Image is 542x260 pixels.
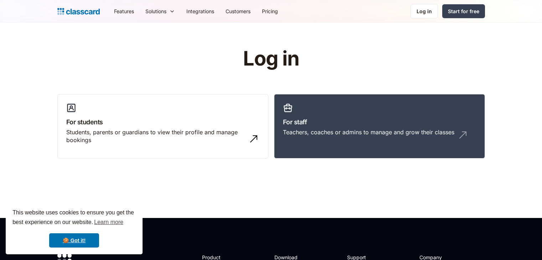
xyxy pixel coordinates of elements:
a: For studentsStudents, parents or guardians to view their profile and manage bookings [57,94,268,159]
a: Pricing [256,3,284,19]
a: Customers [220,3,256,19]
a: learn more about cookies [93,217,124,228]
div: Log in [417,7,432,15]
a: dismiss cookie message [49,233,99,248]
a: For staffTeachers, coaches or admins to manage and grow their classes [274,94,485,159]
div: Solutions [140,3,181,19]
a: Start for free [442,4,485,18]
div: cookieconsent [6,202,143,254]
h3: For staff [283,117,476,127]
div: Students, parents or guardians to view their profile and manage bookings [66,128,245,144]
div: Solutions [145,7,166,15]
h1: Log in [158,48,384,70]
h3: For students [66,117,259,127]
span: This website uses cookies to ensure you get the best experience on our website. [12,208,136,228]
a: home [57,6,100,16]
a: Log in [411,4,438,19]
div: Teachers, coaches or admins to manage and grow their classes [283,128,454,136]
a: Integrations [181,3,220,19]
div: Start for free [448,7,479,15]
a: Features [108,3,140,19]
